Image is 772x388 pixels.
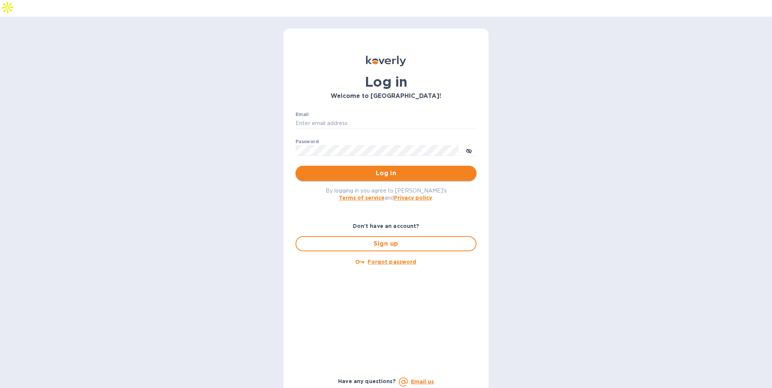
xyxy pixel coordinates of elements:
button: Sign up [296,236,476,251]
input: Enter email address [296,118,476,129]
a: Terms of service [339,195,384,201]
b: Don't have an account? [353,223,420,229]
label: Email [296,112,309,117]
img: Koverly [366,56,406,66]
label: Password [296,139,319,144]
span: Log in [302,169,470,178]
button: toggle password visibility [461,143,476,158]
a: Privacy policy [394,195,432,201]
span: Sign up [302,239,470,248]
b: Have any questions? [338,378,396,384]
u: Forgot password [368,259,416,265]
button: Log in [296,166,476,181]
a: Email us [411,379,434,385]
h3: Welcome to [GEOGRAPHIC_DATA]! [296,93,476,100]
h1: Log in [296,74,476,90]
span: By logging in you agree to [PERSON_NAME]'s and . [326,188,447,201]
